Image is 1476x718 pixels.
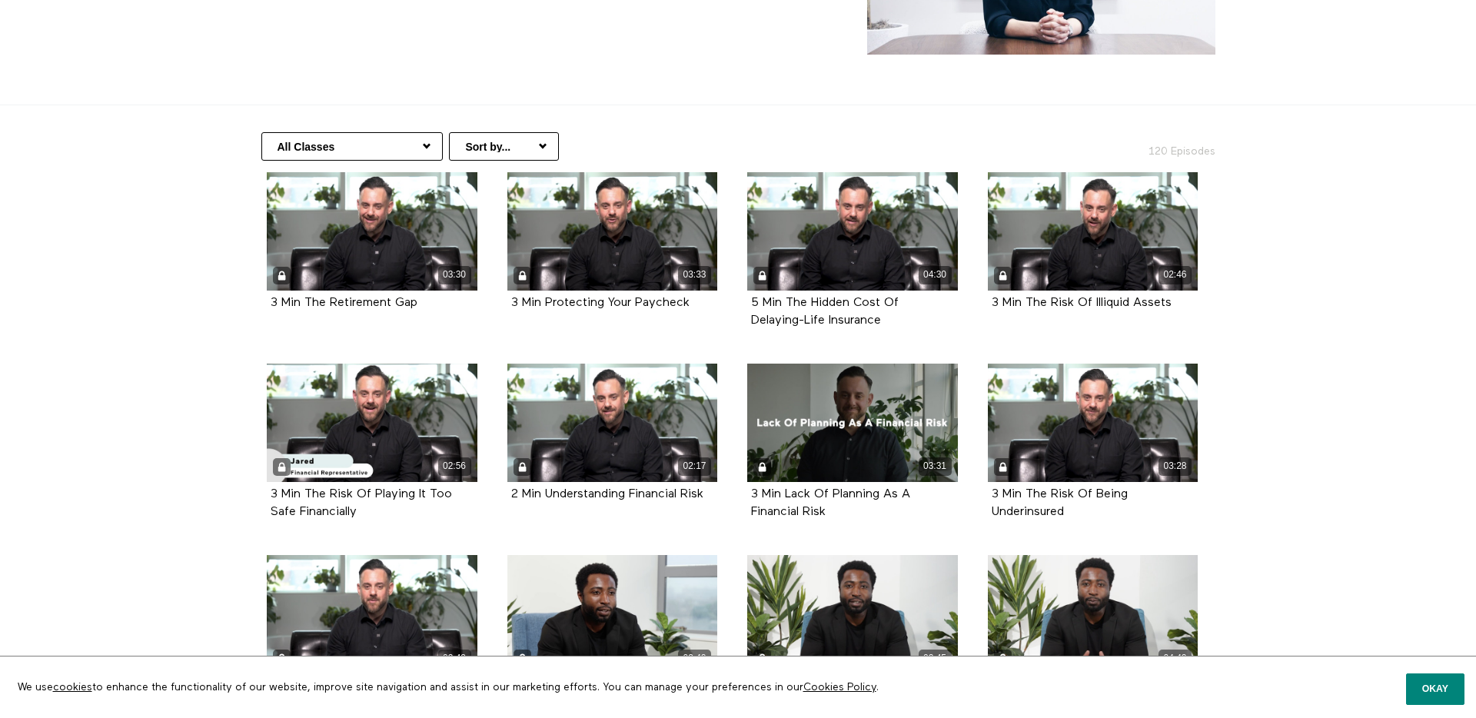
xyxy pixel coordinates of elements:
strong: 3 Min Protecting Your Paycheck [511,297,690,309]
div: 02:46 [1159,266,1192,284]
a: Cookies Policy [803,682,876,693]
a: 3 Min The Retirement Gap [271,297,417,308]
div: 03:30 [438,266,471,284]
a: 3 Min The Risk Of Illiquid Assets [992,297,1172,308]
a: 3 Min Protecting Your Paycheck 03:33 [507,172,718,291]
strong: 5 Min The Hidden Cost Of Delaying-Life Insurance [751,297,899,327]
div: 04:30 [919,266,952,284]
a: 3 Min Financial Decision Fatigue 03:40 [507,555,718,673]
strong: 3 Min The Retirement Gap [271,297,417,309]
div: 02:17 [678,457,711,475]
div: 03:43 [438,650,471,667]
div: 03:28 [1159,457,1192,475]
a: 3 Min The Risk Of Playing It Too Safe Financially [271,488,452,517]
a: 3 Min Family Conversations About Finances 02:45 [747,555,958,673]
div: 02:56 [438,457,471,475]
div: 02:45 [919,650,952,667]
a: 3 Min Protecting Your Paycheck [511,297,690,308]
a: 2 Min Understanding Financial Risk [511,488,703,500]
a: 3 Min The Risk Of Illiquid Assets 02:46 [988,172,1198,291]
div: 03:31 [919,457,952,475]
a: 2 Min Understanding Financial Risk 02:17 [507,364,718,482]
button: Okay [1406,673,1464,704]
strong: 2 Min Understanding Financial Risk [511,488,703,500]
div: 03:40 [678,650,711,667]
a: 3 Min The Retirement Gap 03:30 [267,172,477,291]
a: 3 Min The Risk Of Being Underinsured [992,488,1128,517]
a: 3 Min The Risk Of Playing It Too Safe Financially 02:56 [267,364,477,482]
strong: 3 Min The Risk Of Illiquid Assets [992,297,1172,309]
a: 3 Min The Most Common Money Mistakes 03:43 [267,555,477,673]
p: We use to enhance the functionality of our website, improve site navigation and assist in our mar... [6,668,1164,706]
a: 3 Min Lack Of Planning As A Financial Risk [751,488,910,517]
a: 5 Min The Hidden Cost Of Delaying-Life Insurance 04:30 [747,172,958,291]
a: 3 Min The Risk Of Being Underinsured 03:28 [988,364,1198,482]
div: 03:33 [678,266,711,284]
a: cookies [53,682,92,693]
a: 3 Min Lack Of Planning As A Financial Risk 03:31 [747,364,958,482]
h2: 120 Episodes [1052,132,1225,159]
a: 5 Min The Hidden Cost Of Delaying-Life Insurance [751,297,899,326]
div: 04:42 [1159,650,1192,667]
a: 5 Min Creating A Family Financial Plan 04:42 [988,555,1198,673]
